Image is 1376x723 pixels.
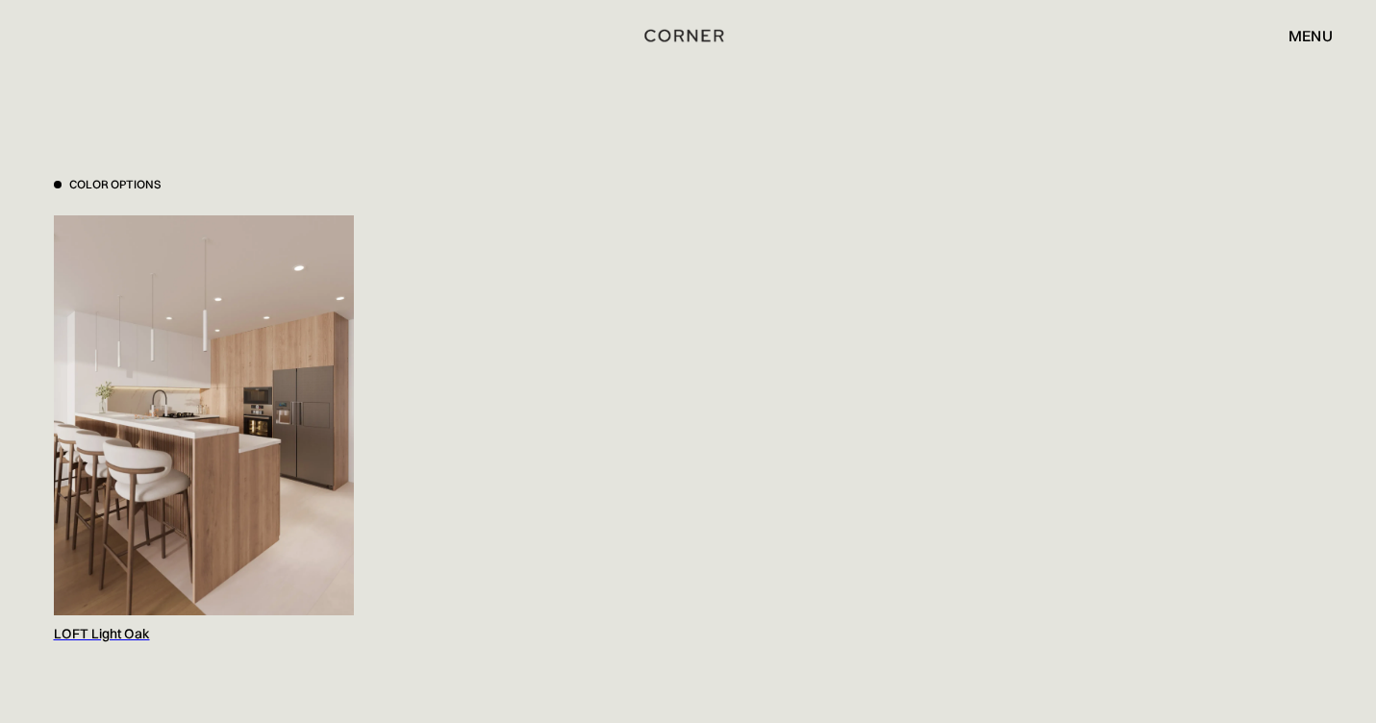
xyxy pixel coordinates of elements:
div: menu [1288,28,1333,43]
div: menu [1269,19,1333,52]
a: LOFT Light Oak [54,215,354,643]
div: LOFT Light Oak [54,625,354,643]
a: home [634,23,742,48]
div: Color Options [69,177,161,193]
